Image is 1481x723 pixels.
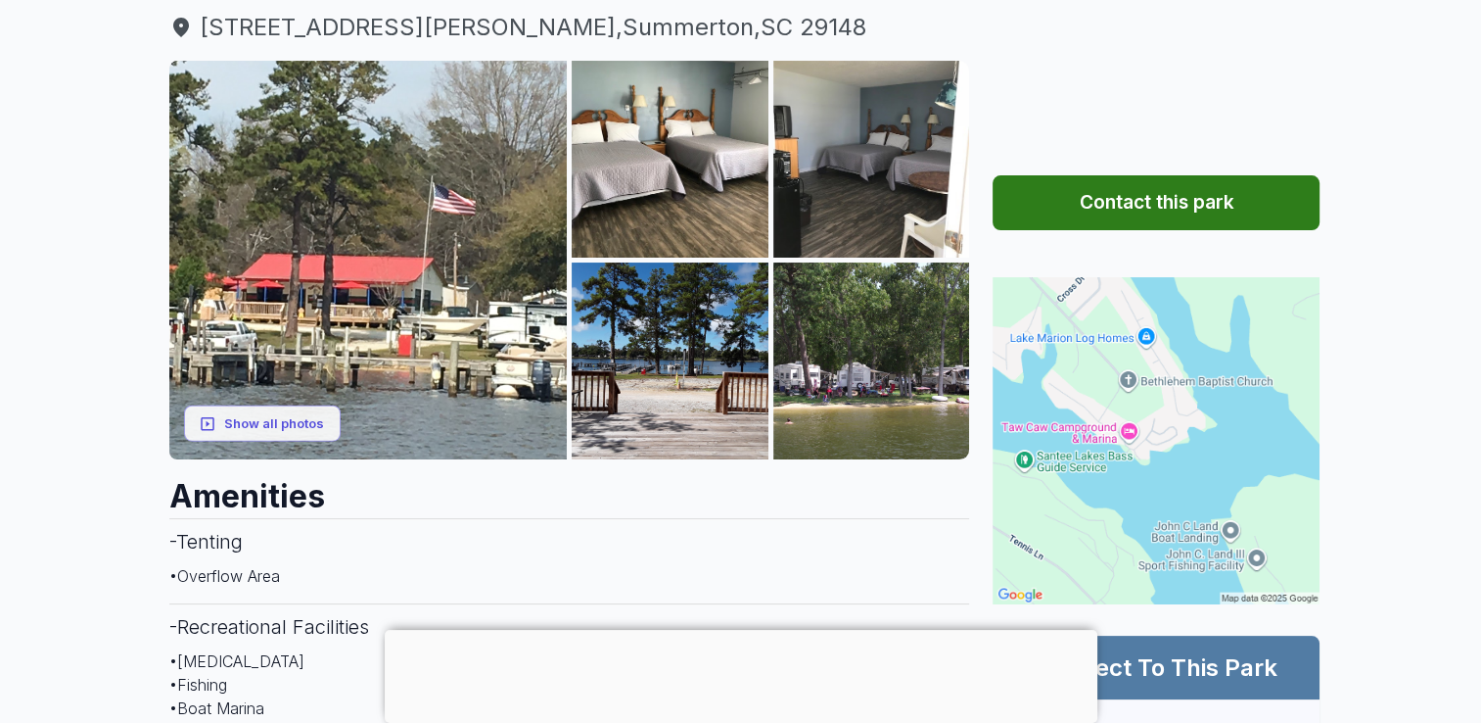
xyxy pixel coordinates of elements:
span: • Boat Marina [169,699,264,718]
span: • [MEDICAL_DATA] [169,651,304,671]
button: Show all photos [184,406,341,442]
span: [STREET_ADDRESS][PERSON_NAME] , Summerton , SC 29148 [169,10,970,45]
span: • Fishing [169,675,227,695]
img: AAcXr8pUHIVt43yPvyaG6TnKnChwOMkZdhwVzOxy4pUECjFJqfopGQy4lmTlRy3OyyFXw5db06cf_H0rCOTU9i8pFaVgD8Lsg... [572,263,768,459]
img: AAcXr8oK6eQRhDrLVDfti7Yf9BLIbaNms2B7Gr5NPI842E_z0C55FT65CJGg8t4Ukf64orXgdGXrmom9FyDuPryMA2D_Pr3PS... [773,263,970,459]
img: AAcXr8qsaQ4za2eY3iA-XGrAlqi-0HbuKuciRhV_7ShbX8GpbrtJAKuGfD1Im-Hxos4mX7DIardxKaLaGgU8T2S0GEObV2j3H... [773,61,970,258]
h2: Amenities [169,459,970,518]
img: Map for Taw Caw Campground & Marina [993,277,1319,604]
img: AAcXr8r_LVYfb7sXVC-fowUyOtlVZcgoIVq3WiQlBDn79ZPTfqoCJ10j43JP_r2Lx8V-L9fqqUP0njtyAZ3-B-0t1p9SYs-4H... [169,61,568,459]
h2: Connect To This Park [1016,651,1296,684]
h3: - Tenting [169,518,970,564]
iframe: Advertisement [385,630,1097,718]
span: • Overflow Area [169,566,280,586]
a: [STREET_ADDRESS][PERSON_NAME],Summerton,SC 29148 [169,10,970,45]
h3: - Recreational Facilities [169,603,970,650]
button: Contact this park [993,175,1319,230]
img: AAcXr8rFvDMJ8tW5IEug_4-Wu8sDUi2Hssy_OaqiQ4HST_x_a02pCN3dRFKZLtl9UqK66MmMPm3C6tZikchK6foAsT4BXYSnQ... [572,61,768,258]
